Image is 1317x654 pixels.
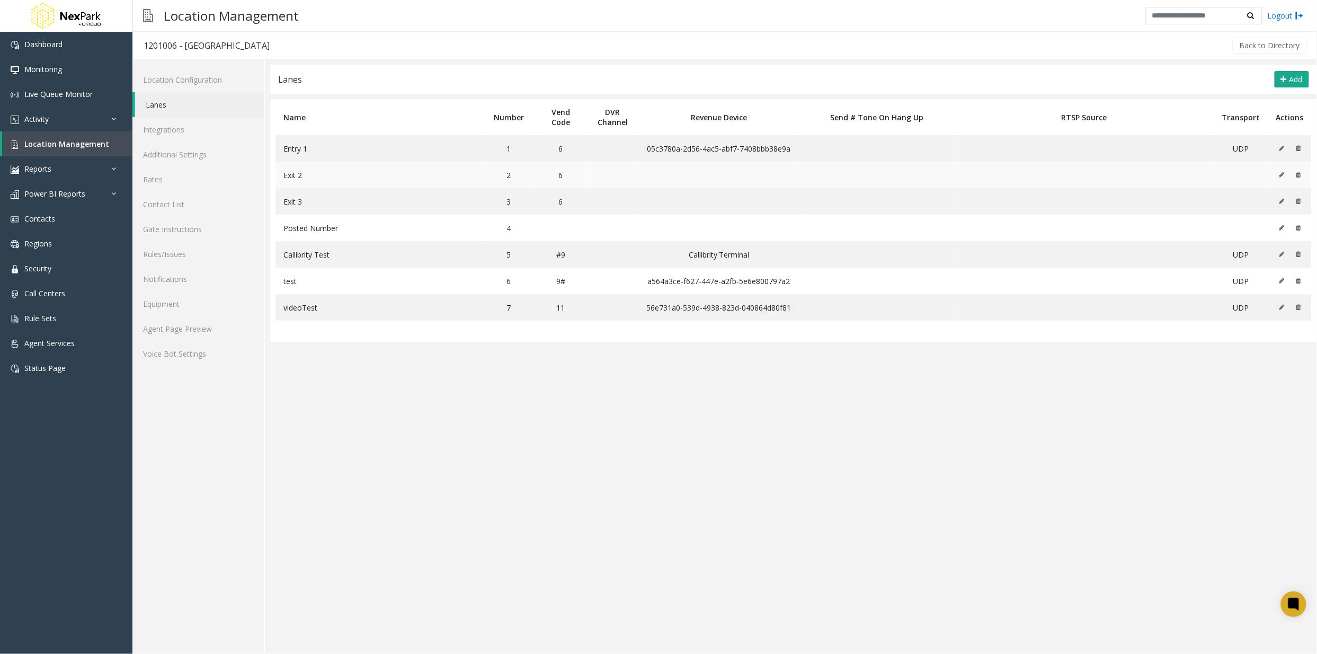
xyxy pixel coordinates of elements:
span: Exit 2 [283,170,302,180]
td: 6 [535,162,587,188]
img: 'icon' [11,215,19,224]
img: 'icon' [11,315,19,323]
a: Agent Page Preview [132,316,264,341]
td: 6 [483,268,535,294]
th: Send # Tone On Hang Up [799,99,955,135]
td: 11 [535,294,587,321]
a: Lanes [135,92,264,117]
span: Monitoring [24,64,62,74]
div: Lanes [278,73,302,86]
span: Agent Services [24,338,75,348]
td: 05c3780a-2d56-4ac5-abf7-7408bbb38e9a [638,135,799,162]
td: 6 [535,135,587,162]
img: 'icon' [11,140,19,149]
img: 'icon' [11,265,19,273]
td: 5 [483,241,535,268]
img: 'icon' [11,41,19,49]
td: a564a3ce-f627-447e-a2fb-5e6e800797a2 [638,268,799,294]
td: 2 [483,162,535,188]
a: Logout [1268,10,1304,21]
a: Voice Bot Settings [132,341,264,366]
td: #9 [535,241,587,268]
th: Number [483,99,535,135]
th: DVR Channel [586,99,638,135]
span: Callibrity Test [283,250,330,260]
img: pageIcon [143,3,153,29]
a: Equipment [132,291,264,316]
span: Rule Sets [24,313,56,323]
span: Entry 1 [283,144,307,154]
span: Security [24,263,51,273]
h3: Location Management [158,3,304,29]
button: Back to Directory [1233,38,1307,54]
img: 'icon' [11,91,19,99]
img: 'icon' [11,165,19,174]
td: 6 [535,188,587,215]
a: Notifications [132,267,264,291]
span: Posted Number [283,223,338,233]
td: UDP [1214,294,1268,321]
td: 4 [483,215,535,241]
th: Actions [1268,99,1312,135]
td: UDP [1214,268,1268,294]
a: Contact List [132,192,264,217]
a: Integrations [132,117,264,142]
th: Vend Code [535,99,587,135]
th: RTSP Source [955,99,1214,135]
a: Location Management [2,131,132,156]
span: Power BI Reports [24,189,85,199]
a: Gate Instructions [132,217,264,242]
span: Location Management [24,139,109,149]
td: 56e731a0-539d-4938-823d-040864d80f81 [638,294,799,321]
span: Contacts [24,214,55,224]
div: 1201006 - [GEOGRAPHIC_DATA] [144,39,270,52]
span: Dashboard [24,39,63,49]
span: Exit 3 [283,197,302,207]
img: 'icon' [11,190,19,199]
span: Call Centers [24,288,65,298]
th: Revenue Device [638,99,799,135]
a: Location Configuration [132,67,264,92]
a: Additional Settings [132,142,264,167]
td: UDP [1214,135,1268,162]
td: Callibrity'Terminal [638,241,799,268]
td: 1 [483,135,535,162]
span: test [283,276,297,286]
img: 'icon' [11,240,19,249]
span: Status Page [24,363,66,373]
a: Rates [132,167,264,192]
td: 3 [483,188,535,215]
img: logout [1295,10,1304,21]
span: videoTest [283,303,317,313]
td: 7 [483,294,535,321]
img: 'icon' [11,365,19,373]
td: UDP [1214,241,1268,268]
span: Reports [24,164,51,174]
span: Regions [24,238,52,249]
span: Add [1289,74,1303,84]
th: Name [275,99,483,135]
span: Activity [24,114,49,124]
img: 'icon' [11,66,19,74]
img: 'icon' [11,340,19,348]
td: 9# [535,268,587,294]
th: Transport [1214,99,1268,135]
button: Add [1275,71,1309,88]
a: Rules/Issues [132,242,264,267]
img: 'icon' [11,290,19,298]
span: Live Queue Monitor [24,89,93,99]
img: 'icon' [11,116,19,124]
